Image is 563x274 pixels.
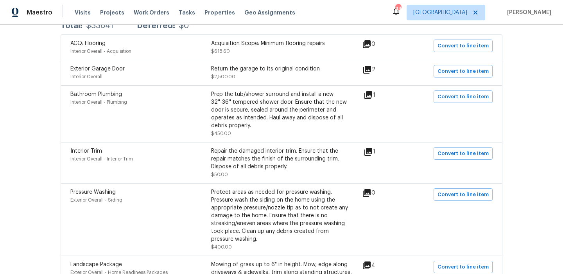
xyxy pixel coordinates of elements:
[70,198,122,202] span: Exterior Overall - Siding
[211,40,352,47] div: Acquisition Scope: Minimum flooring repairs
[204,9,235,16] span: Properties
[70,74,102,79] span: Interior Overall
[211,188,352,243] div: Protect areas as needed for pressure washing. Pressure wash the siding on the home using the appr...
[179,22,189,30] div: $0
[70,148,102,154] span: Interior Trim
[364,90,400,100] div: 1
[211,147,352,171] div: Repair the damaged interior trim. Ensure that the repair matches the finish of the surrounding tr...
[27,9,52,16] span: Maestro
[211,245,232,249] span: $400.00
[437,67,489,76] span: Convert to line item
[364,147,400,157] div: 1
[362,261,400,270] div: 4
[70,49,131,54] span: Interior Overall - Acquisition
[211,90,352,130] div: Prep the tub/shower surround and install a new 32''-36'' tempered shower door. Ensure that the ne...
[434,188,493,201] button: Convert to line item
[437,190,489,199] span: Convert to line item
[434,40,493,52] button: Convert to line item
[434,65,493,78] button: Convert to line item
[179,10,195,15] span: Tasks
[100,9,124,16] span: Projects
[244,9,295,16] span: Geo Assignments
[75,9,91,16] span: Visits
[211,65,352,73] div: Return the garage to its original condition
[134,9,169,16] span: Work Orders
[211,49,230,54] span: $618.60
[362,188,400,198] div: 0
[434,90,493,103] button: Convert to line item
[137,22,175,30] div: Deferred:
[70,41,106,46] span: ACQ: Flooring
[434,261,493,273] button: Convert to line item
[395,5,401,13] div: 44
[70,66,125,72] span: Exterior Garage Door
[413,9,467,16] span: [GEOGRAPHIC_DATA]
[362,65,400,74] div: 2
[86,22,113,30] div: $33641
[504,9,551,16] span: [PERSON_NAME]
[362,40,400,49] div: 0
[70,189,116,195] span: Pressure Washing
[70,100,127,105] span: Interior Overall - Plumbing
[70,92,122,97] span: Bathroom Plumbing
[70,262,122,267] span: Landscape Package
[437,41,489,50] span: Convert to line item
[211,172,228,177] span: $50.00
[437,149,489,158] span: Convert to line item
[211,131,231,136] span: $450.00
[437,263,489,272] span: Convert to line item
[211,74,235,79] span: $2,500.00
[434,147,493,160] button: Convert to line item
[437,92,489,101] span: Convert to line item
[70,157,133,161] span: Interior Overall - Interior Trim
[61,22,82,30] div: Total:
